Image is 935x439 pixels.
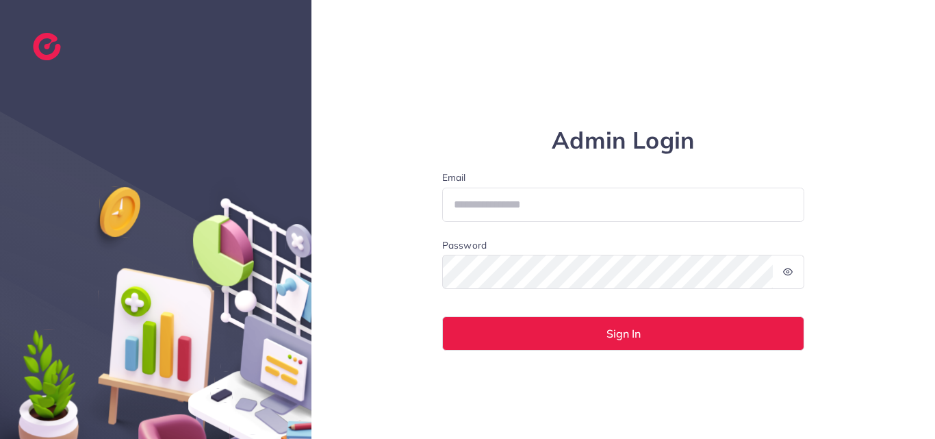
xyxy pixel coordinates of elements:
[442,316,805,351] button: Sign In
[33,33,61,60] img: logo
[442,171,805,184] label: Email
[442,238,487,252] label: Password
[606,328,641,339] span: Sign In
[442,127,805,155] h1: Admin Login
